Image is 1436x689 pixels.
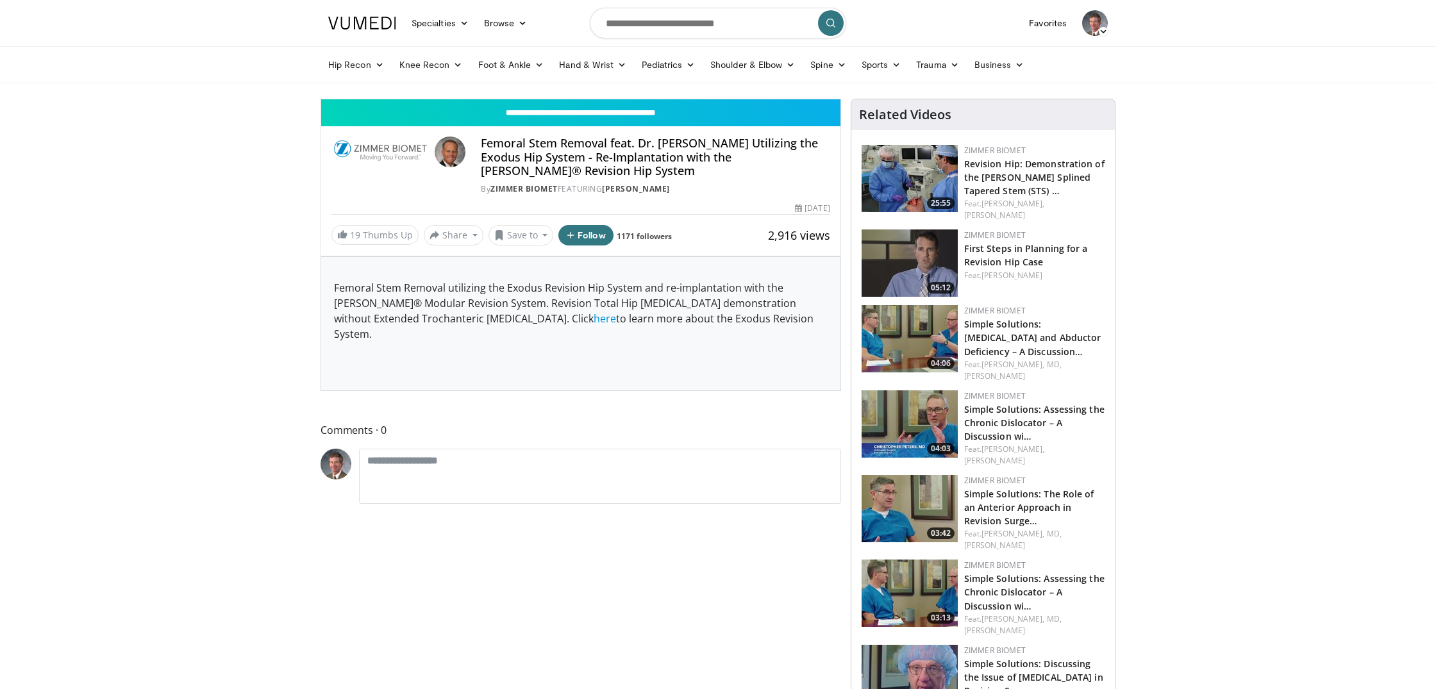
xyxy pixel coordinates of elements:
[321,449,351,479] img: Avatar
[862,475,958,542] img: 00c08c06-8315-4075-a1ef-21b7b81245a2.150x105_q85_crop-smart_upscale.jpg
[927,197,955,209] span: 25:55
[964,403,1105,442] a: Simple Solutions: Assessing the Chronic Dislocator – A Discussion wi…
[331,137,430,167] img: Zimmer Biomet
[854,52,909,78] a: Sports
[862,305,958,372] img: 45aa77e6-485b-4ac3-8b26-81edfeca9230.150x105_q85_crop-smart_upscale.jpg
[927,358,955,369] span: 04:06
[964,145,1026,156] a: Zimmer Biomet
[964,318,1101,357] a: Simple Solutions: [MEDICAL_DATA] and Abductor Deficiency – A Discussion…
[590,8,846,38] input: Search topics, interventions
[964,229,1026,240] a: Zimmer Biomet
[328,17,396,29] img: VuMedi Logo
[859,107,951,122] h4: Related Videos
[490,183,558,194] a: Zimmer Biomet
[981,198,1044,209] a: [PERSON_NAME],
[964,444,1105,467] div: Feat.
[964,645,1026,656] a: Zimmer Biomet
[803,52,853,78] a: Spine
[927,282,955,294] span: 05:12
[964,540,1025,551] a: [PERSON_NAME]
[981,270,1042,281] a: [PERSON_NAME]
[617,231,672,242] a: 1171 followers
[964,488,1094,527] a: Simple Solutions: The Role of an Anterior Approach in Revision Surge…
[908,52,967,78] a: Trauma
[481,137,830,178] h4: Femoral Stem Removal feat. Dr. [PERSON_NAME] Utilizing the Exodus Hip System - Re-Implantation wi...
[862,305,958,372] a: 04:06
[862,475,958,542] a: 03:42
[862,145,958,212] img: b1f1d919-f7d7-4a9d-8c53-72aa71ce2120.150x105_q85_crop-smart_upscale.jpg
[964,390,1026,401] a: Zimmer Biomet
[476,10,535,36] a: Browse
[862,560,958,627] img: ffb61f70-4206-46f9-b586-e1eb871e1109.150x105_q85_crop-smart_upscale.jpg
[964,475,1026,486] a: Zimmer Biomet
[964,198,1105,221] div: Feat.
[331,225,419,245] a: 19 Thumbs Up
[551,52,634,78] a: Hand & Wrist
[404,10,476,36] a: Specialties
[862,560,958,627] a: 03:13
[981,444,1044,454] a: [PERSON_NAME],
[1021,10,1074,36] a: Favorites
[964,560,1026,570] a: Zimmer Biomet
[964,210,1025,220] a: [PERSON_NAME]
[488,225,554,245] button: Save to
[964,158,1105,197] a: Revision Hip: Demonstration of the [PERSON_NAME] Splined Tapered Stem (STS) …
[703,52,803,78] a: Shoulder & Elbow
[964,613,1105,636] div: Feat.
[964,270,1105,281] div: Feat.
[602,183,670,194] a: [PERSON_NAME]
[862,229,958,297] a: 05:12
[862,145,958,212] a: 25:55
[481,183,830,195] div: By FEATURING
[927,612,955,624] span: 03:13
[558,225,614,245] button: Follow
[967,52,1032,78] a: Business
[862,390,958,458] a: 04:03
[768,228,830,243] span: 2,916 views
[964,242,1088,268] a: First Steps in Planning for a Revision Hip Case
[1082,10,1108,36] img: Avatar
[964,625,1025,636] a: [PERSON_NAME]
[321,422,841,438] span: Comments 0
[350,229,360,241] span: 19
[594,311,616,326] a: here
[981,613,1062,624] a: [PERSON_NAME], MD,
[392,52,471,78] a: Knee Recon
[795,203,830,214] div: [DATE]
[927,443,955,454] span: 04:03
[862,229,958,297] img: f4eb30dd-ad4b-481c-a702-6d980b1a90fc.150x105_q85_crop-smart_upscale.jpg
[435,137,465,167] img: Avatar
[471,52,552,78] a: Foot & Ankle
[964,370,1025,381] a: [PERSON_NAME]
[321,52,392,78] a: Hip Recon
[964,528,1105,551] div: Feat.
[981,359,1062,370] a: [PERSON_NAME], MD,
[334,280,828,342] p: Femoral Stem Removal utilizing the Exodus Revision Hip System and re-implantation with the [PERSO...
[424,225,483,245] button: Share
[981,528,1062,539] a: [PERSON_NAME], MD,
[927,527,955,539] span: 03:42
[634,52,703,78] a: Pediatrics
[964,455,1025,466] a: [PERSON_NAME]
[964,572,1105,611] a: Simple Solutions: Assessing the Chronic Dislocator – A Discussion wi…
[862,390,958,458] img: 9d72b5f2-f587-4633-8bd0-b65f1ba0dbe0.150x105_q85_crop-smart_upscale.jpg
[964,305,1026,316] a: Zimmer Biomet
[964,359,1105,382] div: Feat.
